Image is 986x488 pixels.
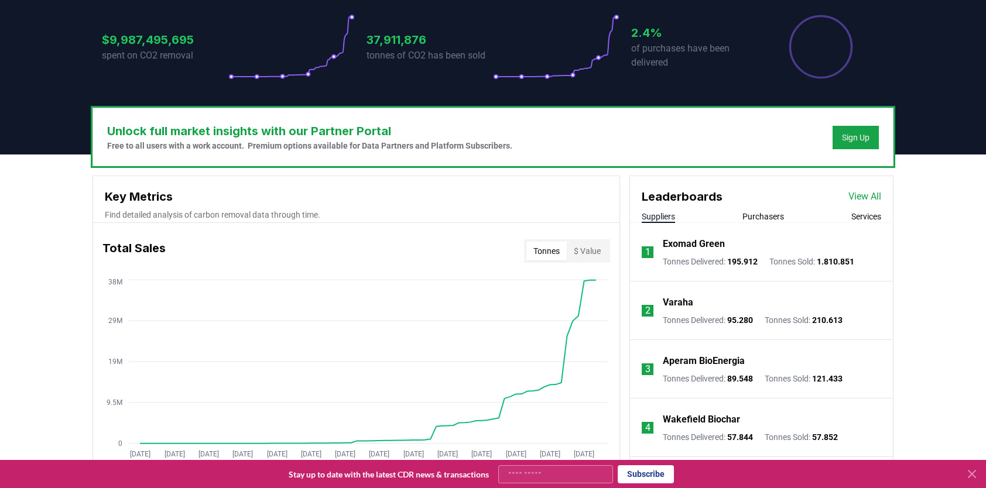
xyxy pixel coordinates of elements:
[102,31,228,49] h3: $9,987,495,695
[727,374,753,383] span: 89.548
[812,432,838,442] span: 57.852
[842,132,869,143] a: Sign Up
[526,242,567,260] button: Tonnes
[367,31,493,49] h3: 37,911,876
[812,374,843,383] span: 121.433
[107,140,512,152] p: Free to all users with a work account. Premium options available for Data Partners and Platform S...
[765,314,843,326] p: Tonnes Sold :
[663,413,740,427] a: Wakefield Biochar
[108,358,122,366] tspan: 19M
[107,398,122,407] tspan: 9.5M
[742,211,784,222] button: Purchasers
[301,450,321,458] tspan: [DATE]
[232,450,253,458] tspan: [DATE]
[165,450,185,458] tspan: [DATE]
[817,257,854,266] span: 1.810.851
[645,304,651,318] p: 2
[335,450,355,458] tspan: [DATE]
[788,14,854,80] div: Percentage of sales delivered
[851,211,881,222] button: Services
[102,239,166,263] h3: Total Sales
[437,450,458,458] tspan: [DATE]
[198,450,219,458] tspan: [DATE]
[645,421,651,435] p: 4
[769,256,854,267] p: Tonnes Sold :
[403,450,424,458] tspan: [DATE]
[765,373,843,384] p: Tonnes Sold :
[631,24,758,42] h3: 2.4%
[663,314,753,326] p: Tonnes Delivered :
[108,317,122,325] tspan: 29M
[267,450,287,458] tspan: [DATE]
[663,431,753,443] p: Tonnes Delivered :
[848,190,881,204] a: View All
[642,188,723,205] h3: Leaderboards
[663,373,753,384] p: Tonnes Delivered :
[663,295,693,310] a: Varaha
[727,257,758,266] span: 195.912
[631,42,758,70] p: of purchases have been delivered
[727,432,753,442] span: 57.844
[642,211,675,222] button: Suppliers
[645,245,651,259] p: 1
[574,450,594,458] tspan: [DATE]
[102,49,228,63] p: spent on CO2 removal
[645,362,651,376] p: 3
[663,256,758,267] p: Tonnes Delivered :
[567,242,608,260] button: $ Value
[367,49,493,63] p: tonnes of CO2 has been sold
[118,439,122,448] tspan: 0
[107,122,512,140] h3: Unlock full market insights with our Partner Portal
[105,188,608,205] h3: Key Metrics
[663,354,745,368] a: Aperam BioEnergia
[105,209,608,221] p: Find detailed analysis of carbon removal data through time.
[540,450,560,458] tspan: [DATE]
[727,315,753,325] span: 95.280
[765,431,838,443] p: Tonnes Sold :
[812,315,843,325] span: 210.613
[369,450,390,458] tspan: [DATE]
[833,126,879,149] button: Sign Up
[663,237,725,251] a: Exomad Green
[108,278,122,286] tspan: 38M
[472,450,492,458] tspan: [DATE]
[130,450,150,458] tspan: [DATE]
[506,450,526,458] tspan: [DATE]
